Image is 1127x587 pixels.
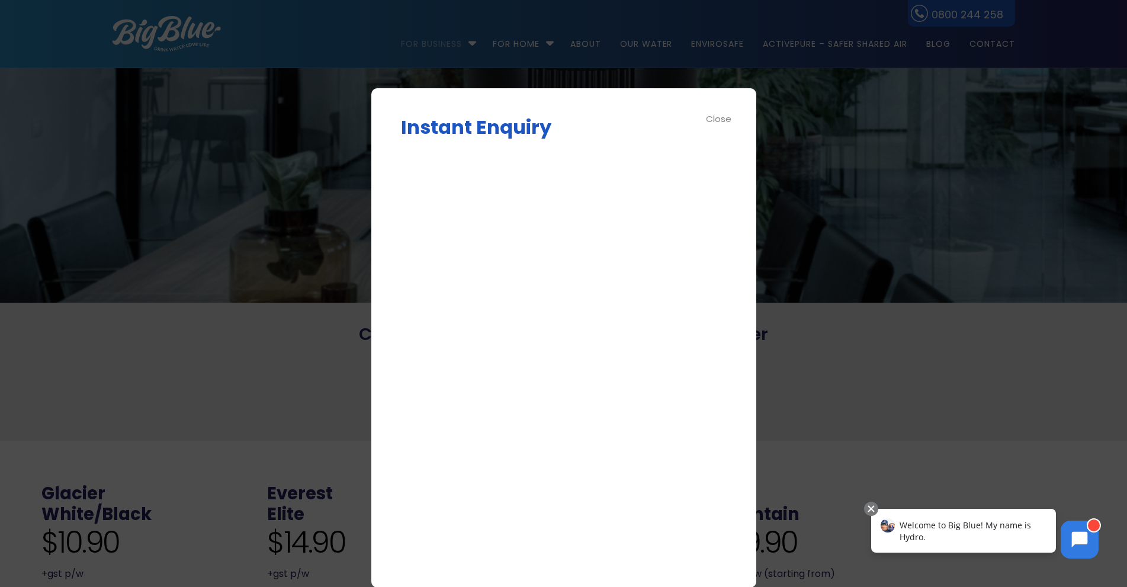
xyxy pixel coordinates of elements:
[401,155,727,561] iframe: Web Forms
[706,112,733,126] div: Close
[401,118,727,137] p: Instant Enquiry
[859,499,1110,570] iframe: Chatbot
